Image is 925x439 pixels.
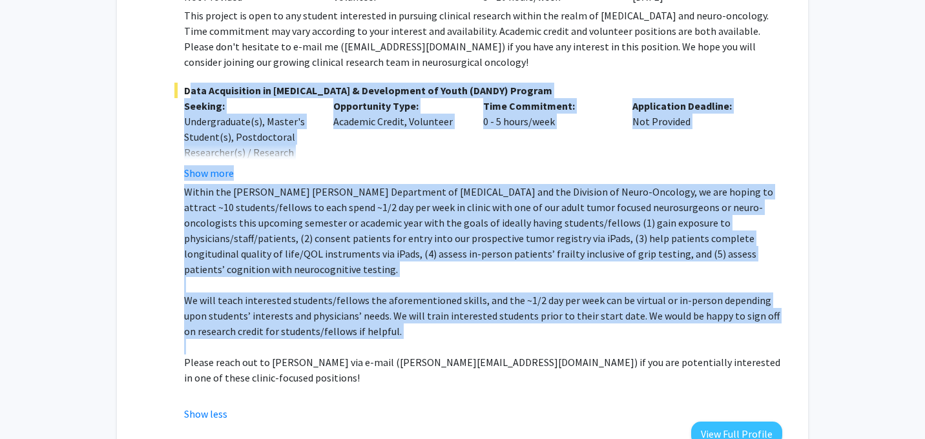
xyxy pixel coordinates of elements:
p: Application Deadline: [632,98,763,114]
div: Not Provided [623,98,773,181]
span: Data Acquisition in [MEDICAL_DATA] & Development of Youth (DANDY) Program [174,83,782,98]
p: Please reach out to [PERSON_NAME] via e-mail ([PERSON_NAME][EMAIL_ADDRESS][DOMAIN_NAME]) if you a... [184,354,782,385]
div: 0 - 5 hours/week [473,98,623,181]
button: Show more [184,165,234,181]
p: Opportunity Type: [333,98,464,114]
p: Within the [PERSON_NAME] [PERSON_NAME] Department of [MEDICAL_DATA] and the Division of Neuro-Onc... [184,184,782,277]
p: Time Commitment: [483,98,614,114]
p: Seeking: [184,98,315,114]
iframe: Chat [10,381,55,429]
div: This project is open to any student interested in pursuing clinical research within the realm of ... [184,8,782,70]
button: Show less [184,406,227,422]
div: Undergraduate(s), Master's Student(s), Postdoctoral Researcher(s) / Research Staff, Medical Resid... [184,114,315,191]
div: Academic Credit, Volunteer [324,98,473,181]
p: We will teach interested students/fellows the aforementioned skills, and the ~1/2 day per week ca... [184,292,782,339]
